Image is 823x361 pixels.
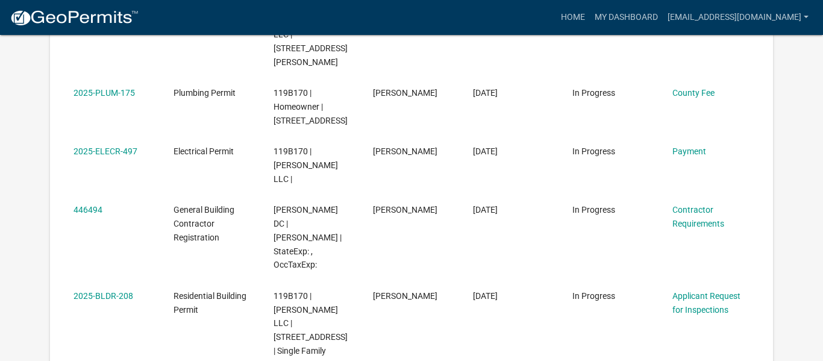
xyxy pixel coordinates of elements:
[274,88,348,125] span: 119B170 | Homeowner | 362 East River Bend Dr.
[373,88,437,98] span: Michael bush
[74,88,135,98] a: 2025-PLUM-175
[473,205,498,215] span: 07/08/2025
[373,205,437,215] span: Michael bush
[74,205,102,215] a: 446494
[473,88,498,98] span: 09/02/2025
[174,88,236,98] span: Plumbing Permit
[174,146,234,156] span: Electrical Permit
[473,291,498,301] span: 07/08/2025
[373,146,437,156] span: Michael bush
[556,6,590,29] a: Home
[174,205,234,242] span: General Building Contractor Registration
[74,146,137,156] a: 2025-ELECR-497
[572,205,615,215] span: In Progress
[663,6,813,29] a: [EMAIL_ADDRESS][DOMAIN_NAME]
[572,291,615,301] span: In Progress
[572,88,615,98] span: In Progress
[672,205,724,228] a: Contractor Requirements
[473,146,498,156] span: 09/02/2025
[672,291,740,315] a: Applicant Request for Inspections
[274,205,342,269] span: Ronnie Glaze DC | ronnie glaze | StateExp: , OccTaxExp:
[672,88,715,98] a: County Fee
[590,6,663,29] a: My Dashboard
[373,291,437,301] span: Michael bush
[74,291,133,301] a: 2025-BLDR-208
[274,146,338,184] span: 119B170 | M G BUSH LLC |
[174,291,246,315] span: Residential Building Permit
[672,146,706,156] a: Payment
[572,146,615,156] span: In Progress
